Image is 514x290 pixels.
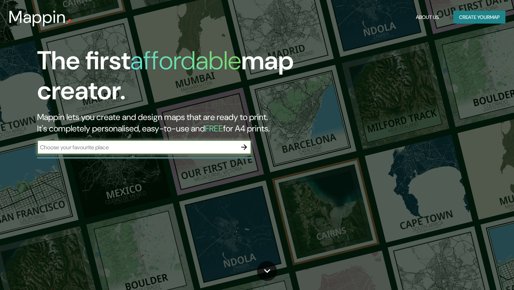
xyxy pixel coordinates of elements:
[9,7,66,27] h3: Mappin
[37,111,294,134] h2: Mappin lets you create and design maps that are ready to print. It's completely personalised, eas...
[130,44,241,77] h1: affordable
[37,46,294,111] h1: The first map creator.
[453,11,505,24] button: Create yourmap
[205,123,223,134] h5: FREE
[37,143,237,151] input: Choose your favourite place
[66,19,72,24] img: mappin-pin
[413,11,442,24] button: About Us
